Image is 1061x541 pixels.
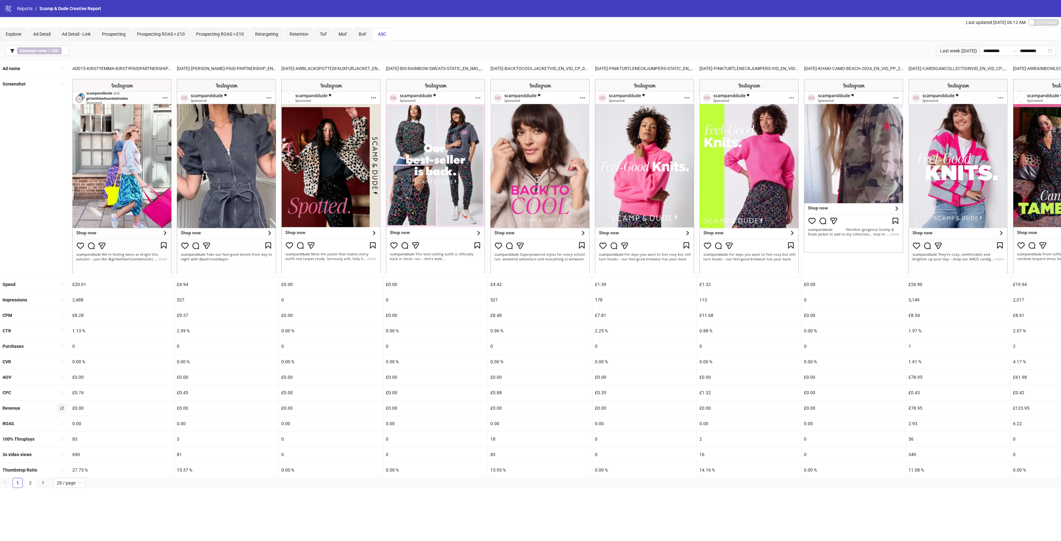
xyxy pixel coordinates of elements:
img: Screenshot 120234184673030005 [908,79,1008,274]
img: Screenshot 120234503823750005 [72,79,171,274]
div: £0.00 [801,277,906,292]
img: Screenshot 120234184672920005 [490,79,590,274]
span: Explorer [6,32,22,37]
div: [DATE]-PINKTURTLENECKJUMPERS-VID_EN_VID_PP_11092025_F_CC_SC1_USP11_NEW-IN - Copy [697,61,801,76]
div: 0.00 [697,416,801,431]
div: Page Size [53,478,85,488]
div: £0.00 [801,385,906,400]
b: 100% Thruplays [3,437,34,442]
span: Ad Detail - Link [62,32,91,37]
span: sort-ascending [60,297,64,302]
div: £0.35 [592,385,697,400]
b: CVR [3,359,11,364]
div: £0.43 [906,385,1010,400]
div: £8.28 [70,308,174,323]
div: 690 [70,447,174,462]
span: sort-ascending [60,82,64,86]
span: right [41,481,45,485]
div: 14.16 % [697,462,801,478]
div: £0.00 [70,401,174,416]
img: Screenshot 120234148149530005 [699,79,799,274]
div: 0 [592,431,697,447]
div: 15.93 % [488,462,592,478]
div: 0.00 % [801,323,906,338]
b: Campaign name [20,49,47,53]
b: Spend [3,282,15,287]
a: 2 [26,478,35,488]
div: 0 [801,339,906,354]
div: 83 [70,431,174,447]
div: 81 [174,447,279,462]
div: £11.68 [697,308,801,323]
div: 0 [488,339,592,354]
b: 3s video views [3,452,32,457]
span: ToF [320,32,327,37]
span: sort-ascending [60,437,64,441]
div: £0.00 [383,277,488,292]
div: [DATE]-AWBLACKSPOTTEDFAUXFURJACKET_EN_IMG_PP_03092025_F_CC_SC1_USP11_AWNEW [279,61,383,76]
span: Prospecting ROAS > £10 [196,32,244,37]
div: £8.48 [488,308,592,323]
div: 0 [70,339,174,354]
span: ∋ [17,47,62,54]
b: Purchases [3,344,24,349]
span: MoF [339,32,347,37]
div: 349 [906,447,1010,462]
div: £0.00 [174,370,279,385]
a: 1 [13,478,22,488]
div: £26.90 [906,277,1010,292]
div: 0 [279,339,383,354]
div: 2 [697,431,801,447]
span: swap-right [1012,48,1017,53]
div: 83 [488,447,592,462]
div: £0.00 [70,370,174,385]
div: 18 [488,431,592,447]
div: 2.93 [906,416,1010,431]
div: 521 [488,292,592,307]
span: BoF [359,32,367,37]
img: Screenshot 120233273991900005 [804,79,903,253]
span: left [3,481,7,485]
div: 0.00 % [801,354,906,369]
button: Campaign name ∋ ASC [5,46,69,56]
span: Retention [290,32,309,37]
div: 0.00 % [383,462,488,478]
div: 1 [906,339,1010,354]
img: Screenshot 120233274130540005 [386,79,485,274]
div: 0.88 % [697,323,801,338]
div: 0.00 % [383,354,488,369]
div: £0.00 [801,401,906,416]
span: sort-ascending [60,468,64,472]
div: 0.00 [488,416,592,431]
div: [DATE]-CARDIGANCOLLECTIONVID_EN_VID_CP_09092025_F_CC_SC1_USP11_BAU [906,61,1010,76]
span: 20 / page [57,478,81,488]
div: 0.00 % [279,323,383,338]
li: 2 [25,478,35,488]
div: £0.00 [697,370,801,385]
div: [DATE]-[PERSON_NAME]-PAID-PARTNERSHIP_EN_VID_CP_15082025_F_CC_SC13_USP11_UGC [174,61,279,76]
div: 0.00 % [697,354,801,369]
span: Last updated [DATE] 06:12 AM [966,20,1026,25]
div: £9.37 [174,308,279,323]
div: £0.00 [279,385,383,400]
div: 11.08 % [906,462,1010,478]
div: 27.73 % [70,462,174,478]
div: 0 [801,431,906,447]
li: Next Page [38,478,48,488]
b: Thumbstop Ratio [3,467,37,473]
div: £0.00 [383,308,488,323]
b: Revenue [3,406,20,411]
b: ASC [52,49,59,53]
div: 0 [801,292,906,307]
div: 0.00 % [801,462,906,478]
div: 1.97 % [906,323,1010,338]
div: £0.00 [488,401,592,416]
div: 0 [592,339,697,354]
div: 0.00 [279,416,383,431]
div: AD015-KIRSTYEMMA-KIRSTYPAIDPARTNERSHIP_EN_VID_CP_16092025_F_CC_SC12_USP11_BAU – Copy [70,61,174,76]
div: 0.00 % [279,462,383,478]
span: sort-ascending [60,390,64,395]
span: sort-ascending [60,406,64,410]
div: £78.95 [906,370,1010,385]
div: 0 [383,292,488,307]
